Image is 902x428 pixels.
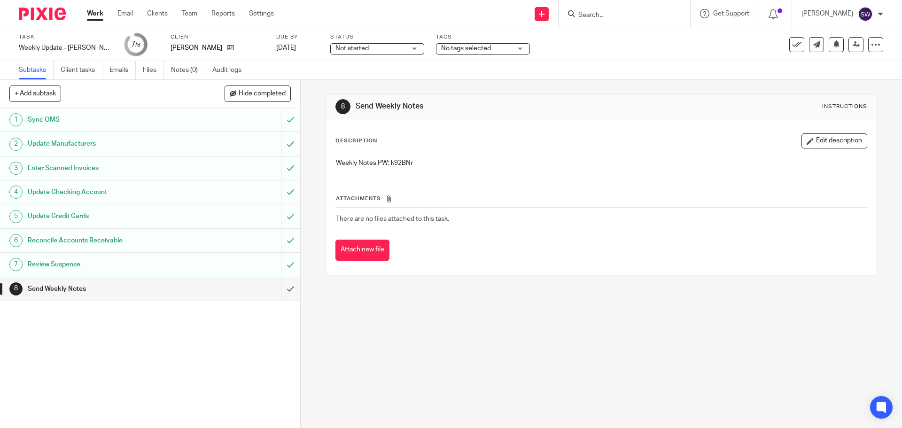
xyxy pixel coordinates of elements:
p: Weekly Notes PW: k92BNr [336,158,866,168]
div: 3 [9,162,23,175]
h1: Send Weekly Notes [28,282,190,296]
button: + Add subtask [9,86,61,101]
h1: Enter Scanned Invoices [28,161,190,175]
a: Subtasks [19,61,54,79]
p: [PERSON_NAME] [801,9,853,18]
label: Status [330,33,424,41]
div: 6 [9,234,23,247]
p: [PERSON_NAME] [171,43,222,53]
label: Task [19,33,113,41]
div: Instructions [822,103,867,110]
p: Description [335,137,377,145]
div: 7 [9,258,23,271]
span: Hide completed [239,90,286,98]
img: Pixie [19,8,66,20]
div: 2 [9,138,23,151]
a: Clients [147,9,168,18]
label: Tags [436,33,530,41]
button: Attach new file [335,240,389,261]
h1: Reconcile Accounts Receivable [28,233,190,248]
h1: Sync OMS [28,113,190,127]
span: Attachments [336,196,381,201]
a: Audit logs [212,61,249,79]
a: Team [182,9,197,18]
small: /8 [135,42,140,47]
a: Email [117,9,133,18]
img: svg%3E [858,7,873,22]
h1: Review Suspense [28,257,190,272]
div: 7 [131,39,140,50]
a: Client tasks [61,61,102,79]
label: Due by [276,33,319,41]
div: Weekly Update - [PERSON_NAME] [19,43,113,53]
span: [DATE] [276,45,296,51]
a: Work [87,9,103,18]
h1: Update Manufacturers [28,137,190,151]
a: Settings [249,9,274,18]
h1: Update Checking Account [28,185,190,199]
div: 4 [9,186,23,199]
div: 8 [9,282,23,296]
div: 1 [9,113,23,126]
input: Search [577,11,662,20]
button: Edit description [801,133,867,148]
div: Weekly Update - Gore [19,43,113,53]
a: Notes (0) [171,61,205,79]
a: Emails [109,61,136,79]
div: 8 [335,99,350,114]
h1: Update Credit Cards [28,209,190,223]
a: Reports [211,9,235,18]
div: 5 [9,210,23,223]
span: Get Support [713,10,749,17]
span: There are no files attached to this task. [336,216,449,222]
button: Hide completed [225,86,291,101]
span: No tags selected [441,45,491,52]
label: Client [171,33,264,41]
a: Files [143,61,164,79]
h1: Send Weekly Notes [356,101,622,111]
span: Not started [335,45,369,52]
